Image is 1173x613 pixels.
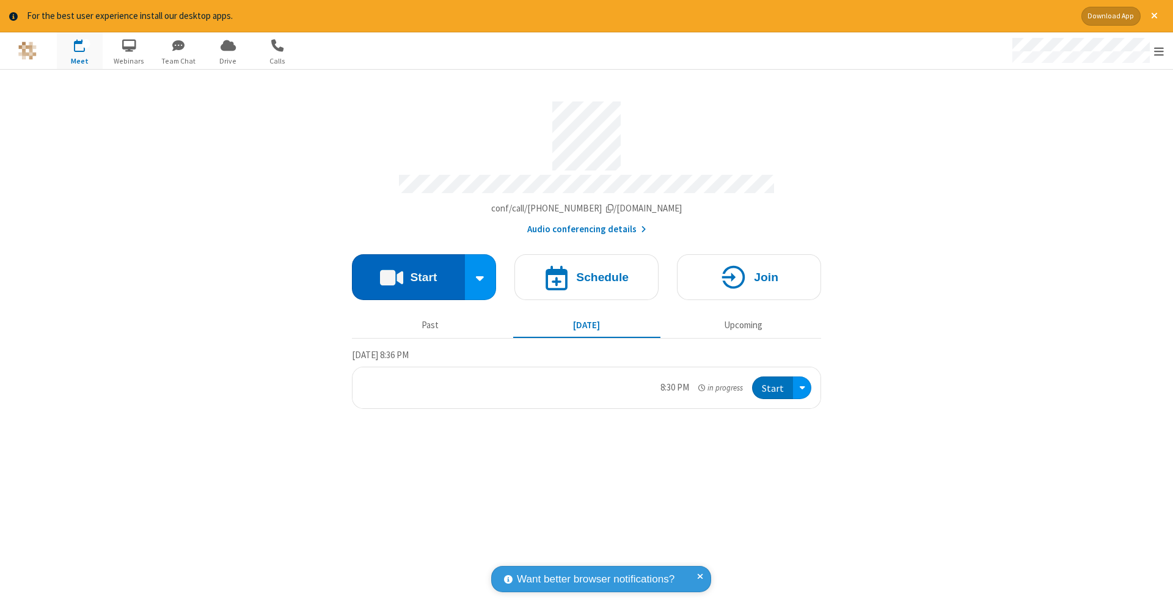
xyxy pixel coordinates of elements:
button: Start [352,254,465,300]
div: 1 [82,39,90,48]
span: Want better browser notifications? [517,571,674,587]
div: Start conference options [465,254,497,300]
div: 8:30 PM [660,381,689,395]
div: For the best user experience install our desktop apps. [27,9,1072,23]
section: Today's Meetings [352,348,821,409]
button: Past [357,314,504,337]
button: [DATE] [513,314,660,337]
div: Open menu [1001,32,1173,69]
span: Drive [205,56,251,67]
span: Copy my meeting room link [491,202,682,214]
button: Schedule [514,254,659,300]
img: QA Selenium DO NOT DELETE OR CHANGE [18,42,37,60]
button: Join [677,254,821,300]
span: Meet [57,56,103,67]
button: Copy my meeting room linkCopy my meeting room link [491,202,682,216]
span: [DATE] 8:36 PM [352,349,409,361]
h4: Start [410,271,437,283]
h4: Schedule [576,271,629,283]
section: Account details [352,92,821,236]
div: Open menu [793,376,811,399]
button: Download App [1081,7,1141,26]
span: Calls [255,56,301,67]
button: Logo [4,32,50,69]
button: Upcoming [670,314,817,337]
span: Webinars [106,56,152,67]
button: Close alert [1145,7,1164,26]
h4: Join [754,271,778,283]
button: Start [752,376,793,399]
button: Audio conferencing details [527,222,646,237]
span: Team Chat [156,56,202,67]
em: in progress [698,382,743,394]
